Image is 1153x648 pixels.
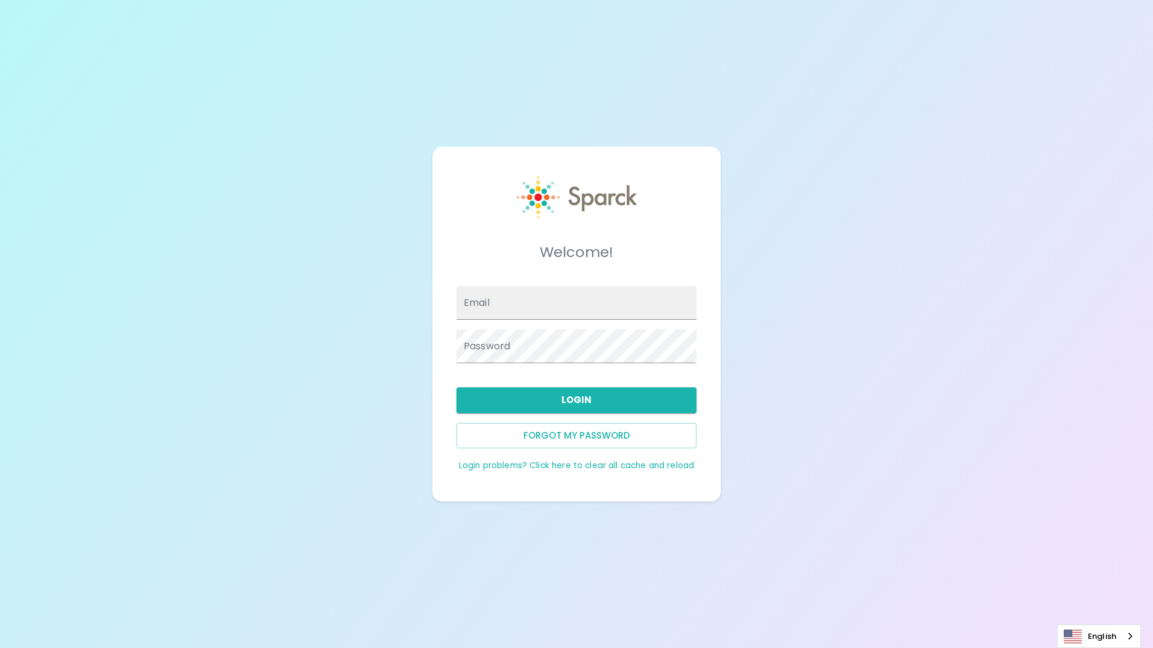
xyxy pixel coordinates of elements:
[456,423,697,448] button: Forgot my password
[1057,624,1141,648] div: Language
[459,460,694,471] a: Login problems? Click here to clear all cache and reload
[517,176,637,219] img: Sparck logo
[456,387,697,413] button: Login
[1057,624,1141,648] aside: Language selected: English
[1058,625,1140,647] a: English
[456,243,697,262] h5: Welcome!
